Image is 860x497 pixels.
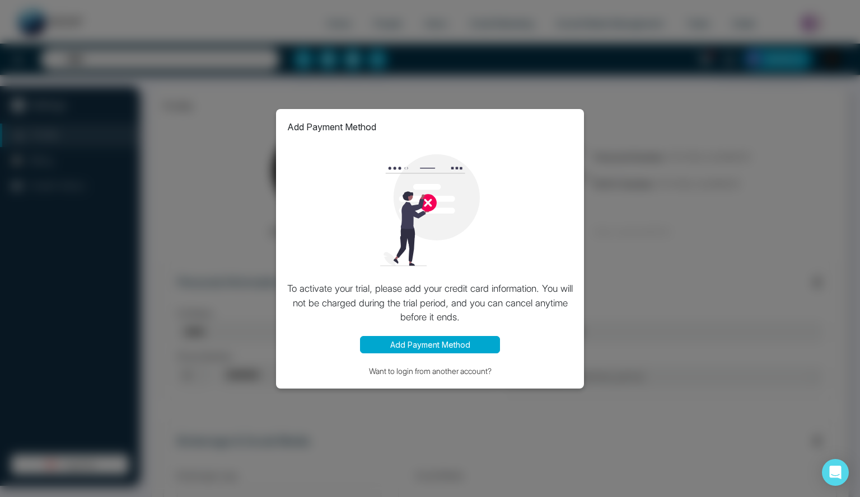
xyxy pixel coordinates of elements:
[287,282,573,325] p: To activate your trial, please add your credit card information. You will not be charged during t...
[287,365,573,377] button: Want to login from another account?
[822,459,849,486] div: Open Intercom Messenger
[287,120,376,134] p: Add Payment Method
[360,336,500,353] button: Add Payment Method
[374,154,486,266] img: loading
